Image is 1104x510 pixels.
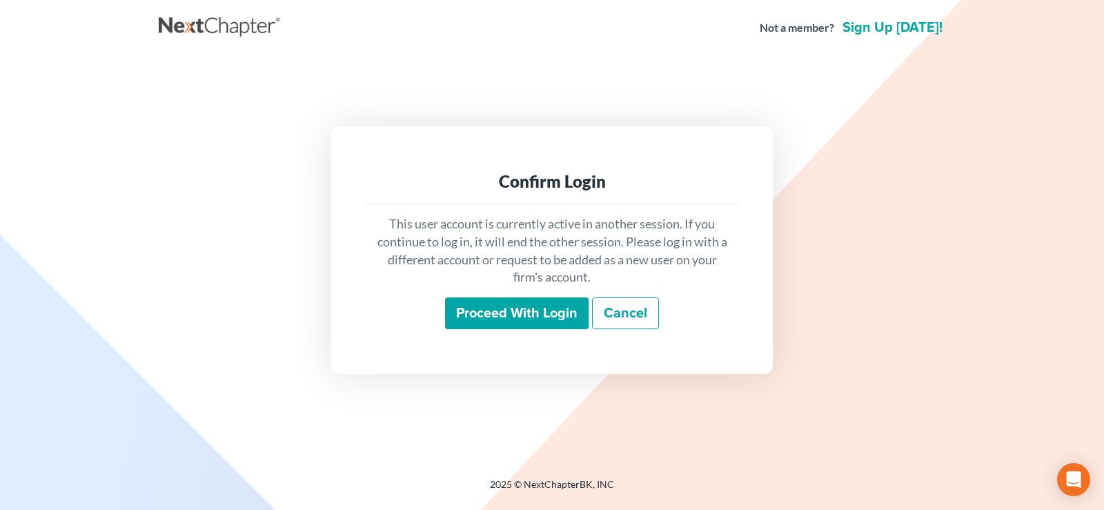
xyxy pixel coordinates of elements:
div: 2025 © NextChapterBK, INC [159,478,945,502]
p: This user account is currently active in another session. If you continue to log in, it will end ... [375,215,729,286]
strong: Not a member? [760,20,834,36]
input: Proceed with login [445,297,589,329]
div: Open Intercom Messenger [1057,463,1090,496]
a: Cancel [592,297,659,329]
a: Sign up [DATE]! [840,21,945,35]
div: Confirm Login [375,170,729,193]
